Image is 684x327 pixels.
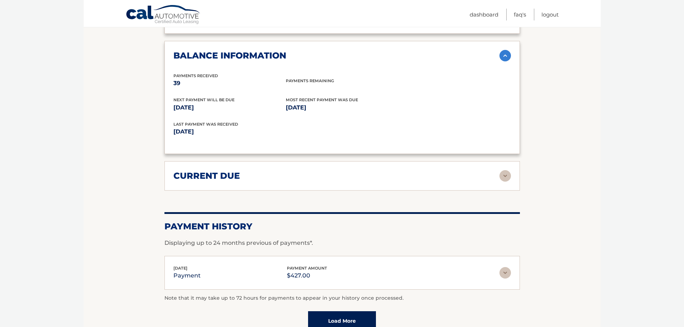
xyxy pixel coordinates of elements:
span: Payments Remaining [286,78,334,83]
span: payment amount [287,266,327,271]
span: Next Payment will be due [173,97,234,102]
p: [DATE] [173,127,342,137]
img: accordion-rest.svg [499,170,511,182]
p: payment [173,271,201,281]
span: Most Recent Payment Was Due [286,97,358,102]
img: accordion-rest.svg [499,267,511,279]
p: Note that it may take up to 72 hours for payments to appear in your history once processed. [164,294,520,303]
h2: balance information [173,50,286,61]
span: Last Payment was received [173,122,238,127]
p: [DATE] [173,103,286,113]
h2: current due [173,170,240,181]
span: Payments Received [173,73,218,78]
a: FAQ's [514,9,526,20]
a: Dashboard [470,9,498,20]
img: accordion-active.svg [499,50,511,61]
a: Cal Automotive [126,5,201,25]
p: Displaying up to 24 months previous of payments*. [164,239,520,247]
p: $427.00 [287,271,327,281]
span: [DATE] [173,266,187,271]
a: Logout [541,9,559,20]
p: 39 [173,78,286,88]
h2: Payment History [164,221,520,232]
p: [DATE] [286,103,398,113]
